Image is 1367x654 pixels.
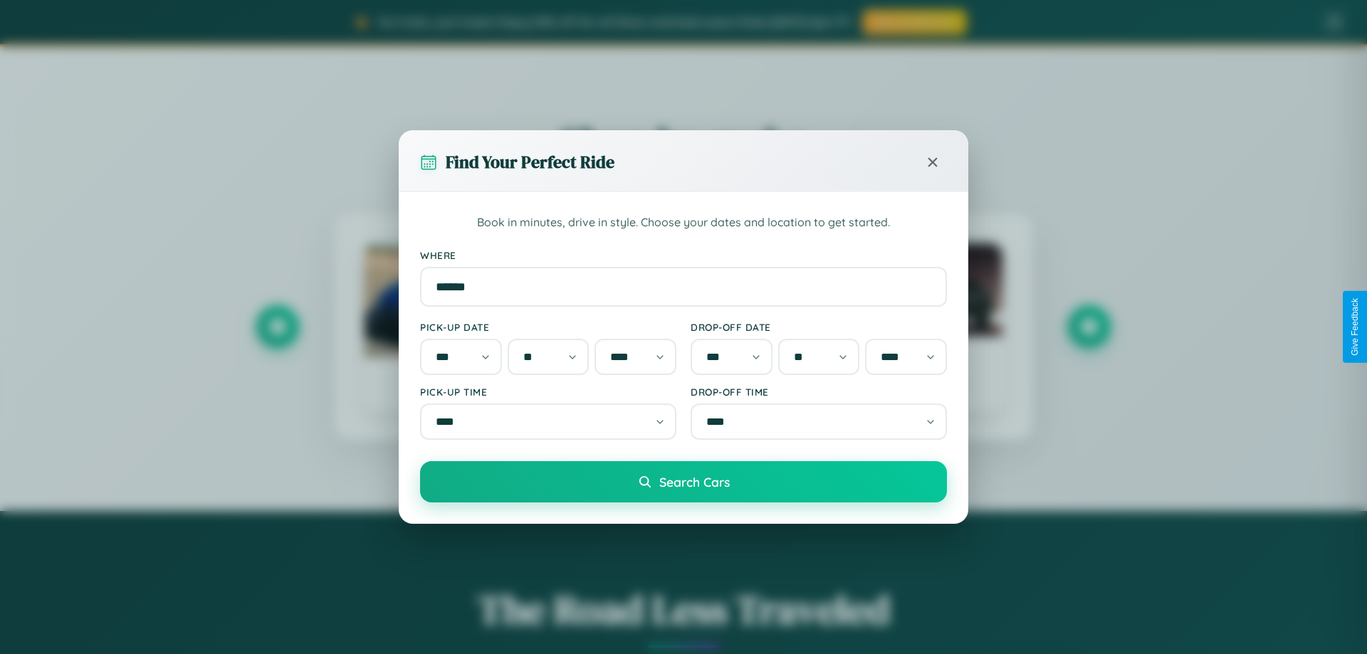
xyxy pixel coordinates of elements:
button: Search Cars [420,461,947,502]
label: Drop-off Time [691,386,947,398]
label: Pick-up Time [420,386,676,398]
h3: Find Your Perfect Ride [446,150,614,174]
label: Pick-up Date [420,321,676,333]
label: Where [420,249,947,261]
label: Drop-off Date [691,321,947,333]
span: Search Cars [659,474,730,490]
p: Book in minutes, drive in style. Choose your dates and location to get started. [420,213,947,232]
